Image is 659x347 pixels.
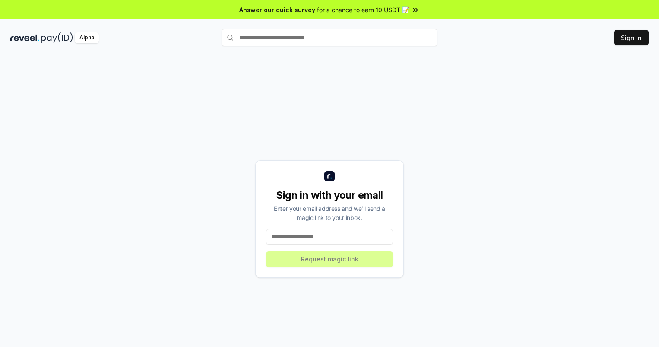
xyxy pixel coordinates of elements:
div: Enter your email address and we’ll send a magic link to your inbox. [266,204,393,222]
span: for a chance to earn 10 USDT 📝 [317,5,409,14]
img: reveel_dark [10,32,39,43]
button: Sign In [614,30,649,45]
div: Sign in with your email [266,188,393,202]
span: Answer our quick survey [239,5,315,14]
div: Alpha [75,32,99,43]
img: logo_small [324,171,335,181]
img: pay_id [41,32,73,43]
